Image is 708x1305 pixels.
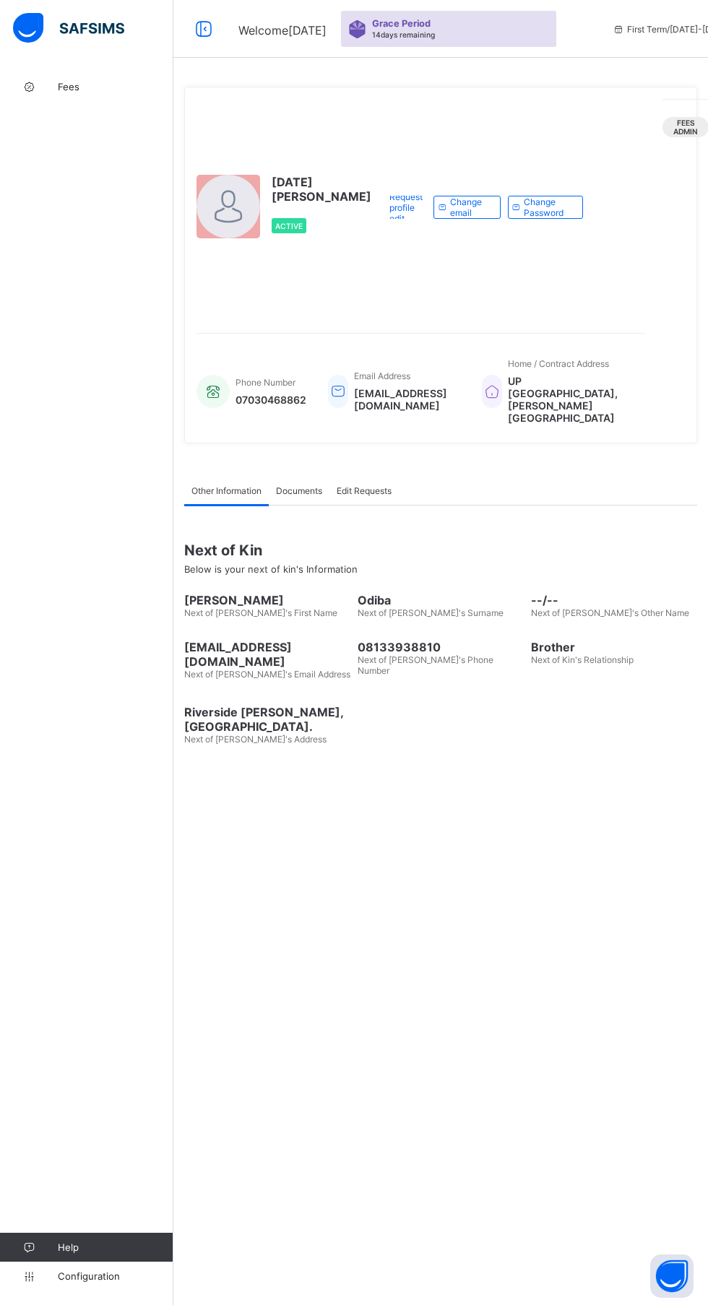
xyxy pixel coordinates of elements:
span: 08133938810 [358,640,524,654]
span: Next of [PERSON_NAME]'s Email Address [184,669,350,680]
img: safsims [13,13,124,43]
span: [EMAIL_ADDRESS][DOMAIN_NAME] [184,640,350,669]
span: Home / Contract Address [508,358,609,369]
span: Request profile edit [389,191,423,224]
span: Next of [PERSON_NAME]'s Surname [358,607,504,618]
span: 14 days remaining [372,30,435,39]
span: Next of [PERSON_NAME]'s Phone Number [358,654,493,676]
span: Next of Kin's Relationship [531,654,634,665]
span: Next of [PERSON_NAME]'s Other Name [531,607,689,618]
span: [PERSON_NAME] [184,593,350,607]
span: Edit Requests [337,485,392,496]
span: Change Password [524,196,571,218]
span: Next of Kin [184,542,697,559]
span: Active [275,222,303,230]
span: [EMAIL_ADDRESS][DOMAIN_NAME] [354,387,460,412]
span: Documents [276,485,322,496]
span: Fees Admin [673,118,698,136]
span: Grace Period [372,18,431,29]
span: Configuration [58,1270,173,1282]
span: Other Information [191,485,262,496]
span: Email Address [354,370,410,381]
button: Open asap [650,1254,694,1298]
span: Welcome [DATE] [238,23,327,38]
span: [DATE] [PERSON_NAME] [272,175,371,204]
span: Brother [531,640,697,654]
span: Riverside [PERSON_NAME], [GEOGRAPHIC_DATA]. [184,705,350,734]
span: Change email [450,196,489,218]
img: sticker-purple.71386a28dfed39d6af7621340158ba97.svg [348,20,366,38]
span: Next of [PERSON_NAME]'s Address [184,734,327,745]
span: Below is your next of kin's Information [184,563,358,575]
span: Phone Number [236,377,295,388]
span: Fees [58,81,173,92]
span: Help [58,1241,173,1253]
span: --/-- [531,593,697,607]
span: Odiba [358,593,524,607]
span: Next of [PERSON_NAME]'s First Name [184,607,337,618]
span: UP [GEOGRAPHIC_DATA], [PERSON_NAME][GEOGRAPHIC_DATA] [508,375,631,424]
span: 07030468862 [236,394,306,406]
